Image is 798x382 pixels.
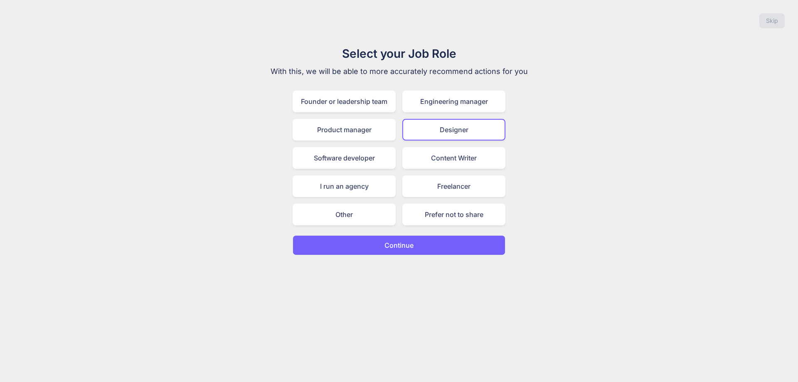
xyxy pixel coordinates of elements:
[293,91,396,112] div: Founder or leadership team
[759,13,785,28] button: Skip
[293,147,396,169] div: Software developer
[293,235,505,255] button: Continue
[259,45,539,62] h1: Select your Job Role
[402,91,505,112] div: Engineering manager
[293,175,396,197] div: I run an agency
[293,119,396,140] div: Product manager
[402,175,505,197] div: Freelancer
[384,240,414,250] p: Continue
[402,204,505,225] div: Prefer not to share
[402,119,505,140] div: Designer
[293,204,396,225] div: Other
[402,147,505,169] div: Content Writer
[259,66,539,77] p: With this, we will be able to more accurately recommend actions for you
